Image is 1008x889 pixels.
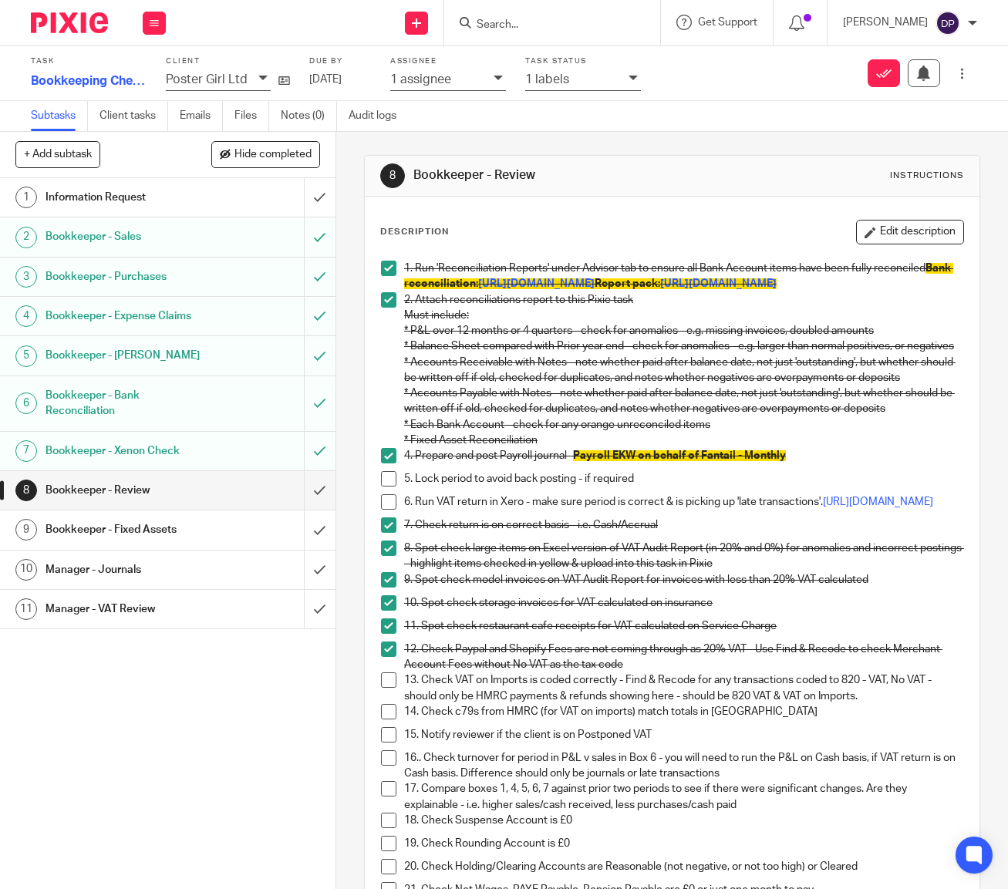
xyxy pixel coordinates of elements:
p: 5. Lock period to avoid back posting - if required [404,471,963,487]
p: 2. Attach reconciliations report to this Pixie task [404,292,963,308]
p: 10. Spot check storage invoices for VAT calculated on insurance [404,595,963,611]
p: * P&L over 12 months or 4 quarters - check for anomalies - e.g. missing invoices, doubled amounts [404,323,963,338]
a: [URL][DOMAIN_NAME] [660,278,777,289]
img: svg%3E [936,11,960,35]
span: Report pack: [595,278,660,289]
button: Edit description [856,220,964,244]
button: + Add subtask [15,141,100,167]
p: Must include: [404,308,963,323]
p: 12. Check Paypal and Shopify Fees are not coming through as 20% VAT - Use Find & Recode to check ... [404,641,963,673]
span: Hide completed [234,149,312,161]
a: Notes (0) [281,101,337,131]
input: Search [475,19,614,32]
h1: Bookkeeper - Purchases [46,265,207,288]
p: 7. Check return is on correct basis - i.e. Cash/Accrual [404,517,963,533]
h1: Bookkeeper - Expense Claims [46,305,207,328]
h1: Bookkeeper - Review [46,479,207,502]
p: 1. Run 'Reconciliation Reports' under Advisor tab to ensure all Bank Account items have been full... [404,261,963,292]
img: Pixie [31,12,108,33]
h1: Bookkeeper - Xenon Check [46,439,207,463]
div: 4 [15,305,37,327]
div: Instructions [890,170,964,182]
a: Files [234,101,269,131]
p: 15. Notify reviewer if the client is on Postponed VAT [404,727,963,743]
div: 2 [15,227,37,248]
p: 19. Check Rounding Account is £0 [404,836,963,851]
p: * Accounts Payable with Notes - note whether paid after balance date, not just 'outstanding', but... [404,386,963,417]
label: Task [31,56,147,66]
div: 8 [15,480,37,501]
h1: Bookkeeper - [PERSON_NAME] [46,344,207,367]
p: 8. Spot check large items on Excel version of VAT Audit Report (in 20% and 0%) for anomalies and ... [404,540,963,572]
a: [URL][DOMAIN_NAME] [478,278,595,289]
label: Due by [309,56,371,66]
a: [URL][DOMAIN_NAME] [823,497,933,507]
label: Task status [525,56,641,66]
div: 5 [15,345,37,367]
p: 1 assignee [390,72,451,86]
a: Emails [180,101,223,131]
h1: Manager - Journals [46,558,207,581]
p: Description [380,226,449,238]
a: Subtasks [31,101,88,131]
p: 13. Check VAT on Imports is coded correctly - Find & Recode for any transactions coded to 820 - V... [404,672,963,704]
h1: Information Request [46,186,207,209]
p: 4. Prepare and post Payroll journal - [404,448,963,463]
span: Get Support [698,17,757,28]
p: 18. Check Suspense Account is £0 [404,813,963,828]
p: * Balance Sheet compared with Prior year end - check for anomalies - e.g. larger than normal posi... [404,338,963,354]
div: 7 [15,440,37,462]
span: [DATE] [309,74,342,85]
h1: Manager - VAT Review [46,598,207,621]
div: 3 [15,266,37,288]
p: 6. Run VAT return in Xero - make sure period is correct & is picking up 'late transactions'. [404,494,963,510]
p: 16.. Check turnover for period in P&L v sales in Box 6 - you will need to run the P&L on Cash bas... [404,750,963,782]
a: Client tasks [99,101,168,131]
a: Audit logs [349,101,408,131]
div: 11 [15,598,37,620]
p: 14. Check c79s from HMRC (for VAT on imports) match totals in [GEOGRAPHIC_DATA] [404,704,963,719]
p: 17. Compare boxes 1, 4, 5, 6, 7 against prior two periods to see if there were significant change... [404,781,963,813]
div: 10 [15,559,37,581]
p: * Fixed Asset Reconciliation [404,433,963,448]
span: Payroll EKW on behalf of Fantail - Monthly [573,450,786,461]
p: Poster Girl Ltd [166,72,248,86]
p: * Each Bank Account - check for any orange unreconciled items [404,417,963,433]
p: 1 labels [525,72,569,86]
h1: Bookkeeper - Review [413,167,705,184]
p: * Accounts Receivable with Notes - note whether paid after balance date, not just 'outstanding', ... [404,355,963,386]
h1: Bookkeeper - Sales [46,225,207,248]
h1: Bookkeeper - Bank Reconciliation [46,384,207,423]
h1: Bookkeeper - Fixed Assets [46,518,207,541]
label: Client [166,56,290,66]
div: 1 [15,187,37,208]
label: Assignee [390,56,506,66]
button: Hide completed [211,141,320,167]
p: 20. Check Holding/Clearing Accounts are Reasonable (not negative, or not too high) or Cleared [404,859,963,874]
p: 9. Spot check model invoices on VAT Audit Report for invoices with less than 20% VAT calculated [404,572,963,588]
p: 11. Spot check restaurant cafe receipts for VAT calculated on Service Charge [404,618,963,634]
div: 8 [380,163,405,188]
div: 6 [15,392,37,414]
div: 9 [15,519,37,540]
p: [PERSON_NAME] [843,15,928,30]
